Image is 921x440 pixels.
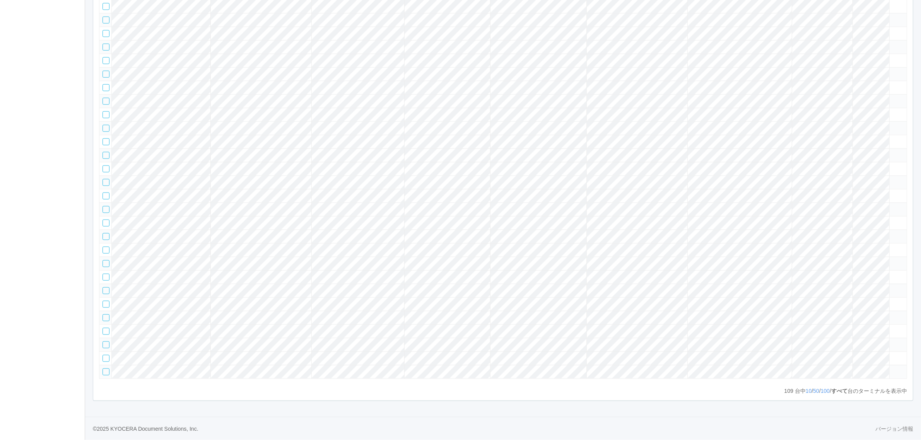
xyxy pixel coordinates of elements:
a: 10 [806,388,812,394]
span: 109 [784,388,795,394]
p: 台中 / / / 台のターミナルを表示中 [784,387,907,395]
span: © 2025 KYOCERA Document Solutions, Inc. [93,426,198,432]
a: 50 [813,388,819,394]
a: 100 [821,388,830,394]
span: すべて [831,388,848,394]
a: バージョン情報 [875,425,913,433]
